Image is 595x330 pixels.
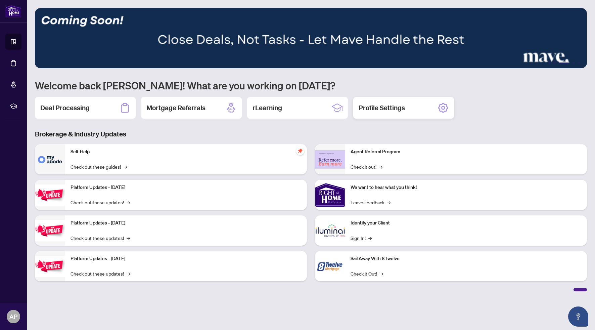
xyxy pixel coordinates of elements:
a: Check out these updates!→ [71,270,130,277]
a: Check out these updates!→ [71,199,130,206]
p: Platform Updates - [DATE] [71,184,302,191]
span: → [387,199,391,206]
h2: Deal Processing [40,103,90,113]
a: Leave Feedback→ [351,199,391,206]
p: We want to hear what you think! [351,184,582,191]
button: 3 [559,61,569,64]
span: → [124,163,127,170]
p: Platform Updates - [DATE] [71,255,302,262]
button: 2 [553,61,556,64]
img: Platform Updates - July 8, 2025 [35,220,65,241]
button: 5 [578,61,580,64]
span: → [368,234,372,242]
h3: Brokerage & Industry Updates [35,129,587,139]
a: Check it out!→ [351,163,382,170]
a: Sign In!→ [351,234,372,242]
span: → [380,270,383,277]
img: Self-Help [35,144,65,174]
img: Identify your Client [315,215,345,246]
a: Check out these guides!→ [71,163,127,170]
img: Platform Updates - July 21, 2025 [35,184,65,206]
h2: rLearning [253,103,282,113]
p: Sail Away With 8Twelve [351,255,582,262]
button: 1 [548,61,551,64]
span: pushpin [296,147,304,155]
p: Agent Referral Program [351,148,582,156]
a: Check it Out!→ [351,270,383,277]
span: → [379,163,382,170]
p: Self-Help [71,148,302,156]
span: → [127,199,130,206]
h2: Mortgage Referrals [146,103,205,113]
a: Check out these updates!→ [71,234,130,242]
span: → [127,270,130,277]
button: 4 [572,61,575,64]
img: Sail Away With 8Twelve [315,251,345,281]
img: Slide 2 [35,8,587,68]
img: logo [5,5,21,17]
p: Platform Updates - [DATE] [71,219,302,227]
span: → [127,234,130,242]
img: Platform Updates - June 23, 2025 [35,256,65,277]
img: Agent Referral Program [315,150,345,169]
h1: Welcome back [PERSON_NAME]! What are you working on [DATE]? [35,79,587,92]
button: Open asap [568,306,588,327]
h2: Profile Settings [359,103,405,113]
p: Identify your Client [351,219,582,227]
span: AP [9,312,17,321]
img: We want to hear what you think! [315,180,345,210]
